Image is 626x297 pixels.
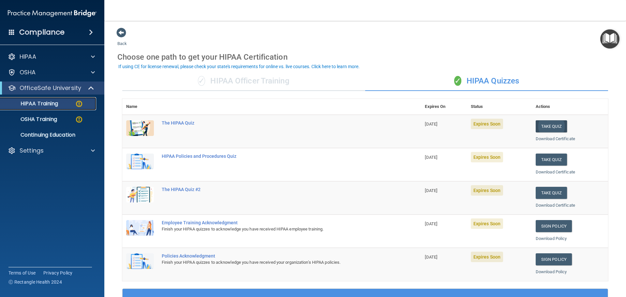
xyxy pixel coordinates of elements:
span: [DATE] [425,155,437,160]
span: [DATE] [425,188,437,193]
button: Take Quiz [536,154,567,166]
div: Finish your HIPAA quizzes to acknowledge you have received your organization’s HIPAA policies. [162,259,388,266]
span: Expires Soon [471,218,503,229]
h4: Compliance [19,28,65,37]
a: Download Certificate [536,203,575,208]
p: HIPAA Training [4,100,58,107]
a: Download Certificate [536,136,575,141]
a: Sign Policy [536,220,572,232]
img: warning-circle.0cc9ac19.png [75,100,83,108]
img: PMB logo [8,7,97,20]
th: Actions [532,99,608,115]
a: Settings [8,147,95,155]
button: If using CE for license renewal, please check your state's requirements for online vs. live cours... [117,63,361,70]
a: OfficeSafe University [8,84,95,92]
div: The HIPAA Quiz [162,120,388,126]
a: OSHA [8,68,95,76]
span: Ⓒ Rectangle Health 2024 [8,279,62,285]
p: Continuing Education [4,132,93,138]
span: Expires Soon [471,152,503,162]
th: Name [122,99,158,115]
th: Expires On [421,99,467,115]
div: HIPAA Policies and Procedures Quiz [162,154,388,159]
p: OSHA [20,68,36,76]
span: [DATE] [425,255,437,260]
span: Expires Soon [471,252,503,262]
div: Finish your HIPAA quizzes to acknowledge you have received HIPAA employee training. [162,225,388,233]
p: Settings [20,147,44,155]
button: Take Quiz [536,120,567,132]
a: Sign Policy [536,253,572,265]
span: [DATE] [425,221,437,226]
img: warning-circle.0cc9ac19.png [75,115,83,124]
span: ✓ [198,76,205,86]
p: HIPAA [20,53,36,61]
div: Choose one path to get your HIPAA Certification [117,48,613,67]
a: Terms of Use [8,270,36,276]
div: HIPAA Officer Training [122,71,365,91]
a: Download Policy [536,236,567,241]
div: Employee Training Acknowledgment [162,220,388,225]
div: Policies Acknowledgment [162,253,388,259]
span: ✓ [454,76,461,86]
a: Back [117,33,127,46]
span: [DATE] [425,122,437,126]
div: The HIPAA Quiz #2 [162,187,388,192]
a: Privacy Policy [43,270,73,276]
div: If using CE for license renewal, please check your state's requirements for online vs. live cours... [118,64,360,69]
p: OfficeSafe University [20,84,81,92]
p: OSHA Training [4,116,57,123]
span: Expires Soon [471,185,503,196]
th: Status [467,99,532,115]
div: HIPAA Quizzes [365,71,608,91]
a: Download Certificate [536,170,575,174]
a: HIPAA [8,53,95,61]
a: Download Policy [536,269,567,274]
button: Take Quiz [536,187,567,199]
button: Open Resource Center [600,29,619,49]
span: Expires Soon [471,119,503,129]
